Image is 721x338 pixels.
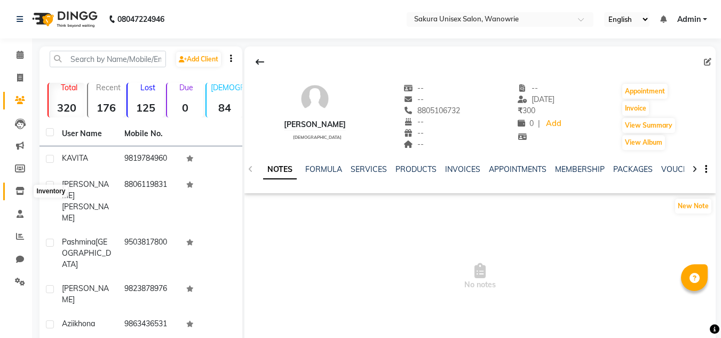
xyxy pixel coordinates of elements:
[613,164,653,174] a: PACKAGES
[62,319,74,328] span: Azii
[403,95,424,104] span: --
[62,284,109,304] span: [PERSON_NAME]
[176,52,221,67] a: Add Client
[299,83,331,115] img: avatar
[489,164,546,174] a: APPOINTMENTS
[53,83,85,92] p: Total
[305,164,342,174] a: FORMULA
[518,106,535,115] span: 300
[555,164,605,174] a: MEMBERSHIP
[445,164,480,174] a: INVOICES
[518,95,554,104] span: [DATE]
[118,312,180,338] td: 9863436531
[538,118,540,129] span: |
[677,14,701,25] span: Admin
[395,164,437,174] a: PRODUCTS
[49,101,85,114] strong: 320
[661,164,703,174] a: VOUCHERS
[544,116,563,131] a: Add
[50,51,166,67] input: Search by Name/Mobile/Email/Code
[675,199,711,214] button: New Note
[284,119,346,130] div: [PERSON_NAME]
[622,84,668,99] button: Appointment
[244,223,716,330] span: No notes
[128,101,164,114] strong: 125
[403,128,424,138] span: --
[118,146,180,172] td: 9819784960
[132,83,164,92] p: Lost
[351,164,387,174] a: SERVICES
[249,52,271,72] div: Back to Client
[169,83,203,92] p: Due
[622,135,665,150] button: View Album
[117,4,164,34] b: 08047224946
[403,106,460,115] span: 8805106732
[118,230,180,277] td: 9503817800
[92,83,124,92] p: Recent
[74,319,95,328] span: khona
[118,172,180,230] td: 8806119831
[518,119,534,128] span: 0
[207,101,243,114] strong: 84
[211,83,243,92] p: [DEMOGRAPHIC_DATA]
[263,160,297,179] a: NOTES
[118,277,180,312] td: 9823878976
[27,4,100,34] img: logo
[62,202,109,223] span: [PERSON_NAME]
[403,139,424,149] span: --
[34,185,68,198] div: Inventory
[88,101,124,114] strong: 176
[167,101,203,114] strong: 0
[118,122,180,146] th: Mobile No.
[62,237,111,269] span: [GEOGRAPHIC_DATA]
[62,179,109,200] span: [PERSON_NAME]
[403,117,424,127] span: --
[622,118,675,133] button: View Summary
[518,83,538,93] span: --
[62,153,88,163] span: KAVITA
[293,135,342,140] span: [DEMOGRAPHIC_DATA]
[403,83,424,93] span: --
[622,101,649,116] button: Invoice
[518,106,522,115] span: ₹
[62,237,96,247] span: pashmina
[56,122,118,146] th: User Name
